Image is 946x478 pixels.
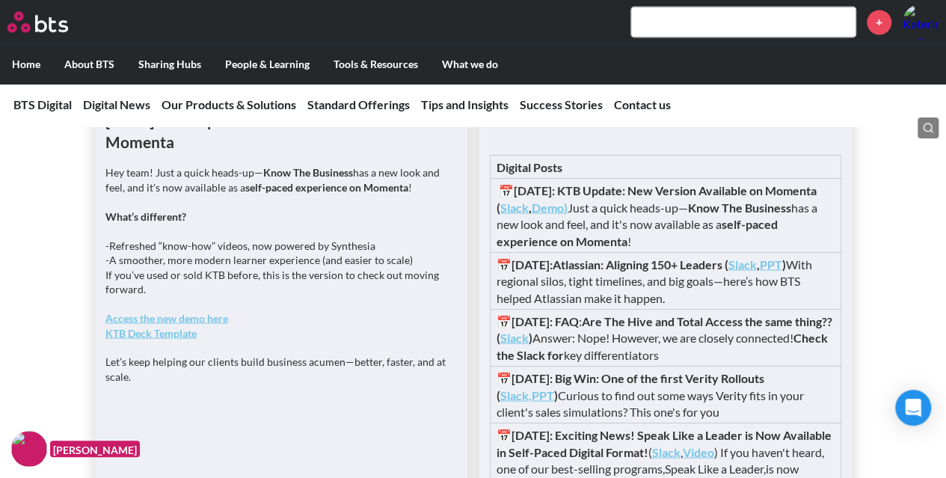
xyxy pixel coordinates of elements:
[307,97,410,111] a: Standard Offerings
[213,45,322,84] label: People & Learning
[497,159,562,174] strong: Digital Posts
[105,238,457,296] p: -Refreshed “know-how” videos, now powered by Synthesia -A smoother, more modern learner experienc...
[614,97,671,111] a: Contact us
[582,313,832,328] strong: Are The Hive and Total Access the same thing??
[245,180,408,193] strong: self-paced experience on Momenta
[490,179,841,253] td: Just a quick heads-up— has a new look and feel, and it's now available as a !
[529,200,532,214] strong: ,
[497,216,778,247] strong: self-paced experience on Momenta
[105,165,457,194] p: Hey team! Just a quick heads-up— has a new look and feel, and it's now available as a !
[665,461,766,475] i: Speak Like a Leader,
[11,431,47,467] img: F
[532,387,554,402] a: PPT
[497,183,817,213] strong: 📅[DATE]: KTB Update: New Version Available on Momenta (
[683,444,714,459] a: Video
[430,45,510,84] label: What we do
[497,427,832,458] strong: 📅[DATE]: Exciting News! Speak Like a Leader is Now Available in Self-Paced Digital Format!
[421,97,509,111] a: Tips and Insights
[895,390,931,426] div: Open Intercom Messenger
[867,10,891,34] a: +
[497,257,728,271] strong: 📅[DATE]:Atlassian: Aligning 150+ Leaders (
[490,367,841,423] td: Curious to find out some ways Verity fits in your client's sales simulations? This one's for you
[83,97,150,111] a: Digital News
[7,11,96,32] a: Go home
[500,330,529,344] a: Slack
[490,310,841,367] td: : Answer: Nope! However, we are closely connected! key differentiators
[520,97,603,111] a: Success Stories
[7,11,68,32] img: BTS Logo
[497,330,500,344] strong: (
[105,209,186,222] strong: What’s different?
[13,97,72,111] a: BTS Digital
[532,200,568,214] a: Demo)
[554,387,558,402] strong: )
[497,313,579,328] strong: 📅[DATE]: FAQ
[126,45,213,84] label: Sharing Hubs
[728,257,757,271] a: Slack
[50,441,140,458] figcaption: [PERSON_NAME]
[500,200,529,214] a: Slack
[903,4,939,40] img: Katerina Georgiadou
[529,330,532,344] strong: )
[497,370,764,401] strong: 📅[DATE]: Big Win: One of the first Verity Rollouts (
[52,45,126,84] label: About BTS
[532,200,564,214] strong: Demo
[322,45,430,84] label: Tools & Resources
[105,109,457,153] h1: [DATE]: KTB Update: New Version Available on Momenta
[757,257,760,271] strong: ,
[652,444,681,459] a: Slack
[490,252,841,309] td: With regional silos, tight timelines, and big goals—here’s how BTS helped Atlassian make it happen.
[497,330,828,361] strong: Check the Slack for
[162,97,296,111] a: Our Products & Solutions
[688,200,791,214] strong: Know The Business
[500,387,532,402] a: Slack,
[105,311,228,324] a: Access the new demo here
[760,257,782,271] a: PPT
[782,257,786,271] strong: )
[903,4,939,40] a: Profile
[105,354,457,383] p: Let’s keep helping our clients build business acumen—better, faster, and at scale.
[263,165,353,178] strong: Know The Business
[105,326,197,339] a: KTB Deck Template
